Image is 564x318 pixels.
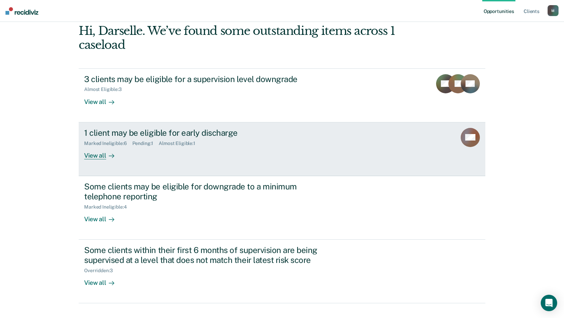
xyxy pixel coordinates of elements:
div: 3 clients may be eligible for a supervision level downgrade [84,74,324,84]
img: Recidiviz [5,7,38,15]
a: 3 clients may be eligible for a supervision level downgradeAlmost Eligible:3View all [79,68,485,122]
div: View all [84,92,122,106]
div: Marked Ineligible : 6 [84,141,132,146]
div: Some clients within their first 6 months of supervision are being supervised at a level that does... [84,245,324,265]
div: Hi, Darselle. We’ve found some outstanding items across 1 caseload [79,24,404,52]
div: Marked Ineligible : 4 [84,204,132,210]
button: M [548,5,559,16]
div: View all [84,210,122,223]
div: Some clients may be eligible for downgrade to a minimum telephone reporting [84,182,324,201]
div: Almost Eligible : 1 [159,141,201,146]
div: Pending : 1 [132,141,159,146]
div: Overridden : 3 [84,268,118,274]
a: Some clients within their first 6 months of supervision are being supervised at a level that does... [79,240,485,303]
div: 1 client may be eligible for early discharge [84,128,324,138]
div: Open Intercom Messenger [541,295,557,311]
div: Almost Eligible : 3 [84,87,127,92]
a: 1 client may be eligible for early dischargeMarked Ineligible:6Pending:1Almost Eligible:1View all [79,122,485,176]
div: View all [84,273,122,287]
div: View all [84,146,122,159]
a: Some clients may be eligible for downgrade to a minimum telephone reportingMarked Ineligible:4Vie... [79,176,485,240]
